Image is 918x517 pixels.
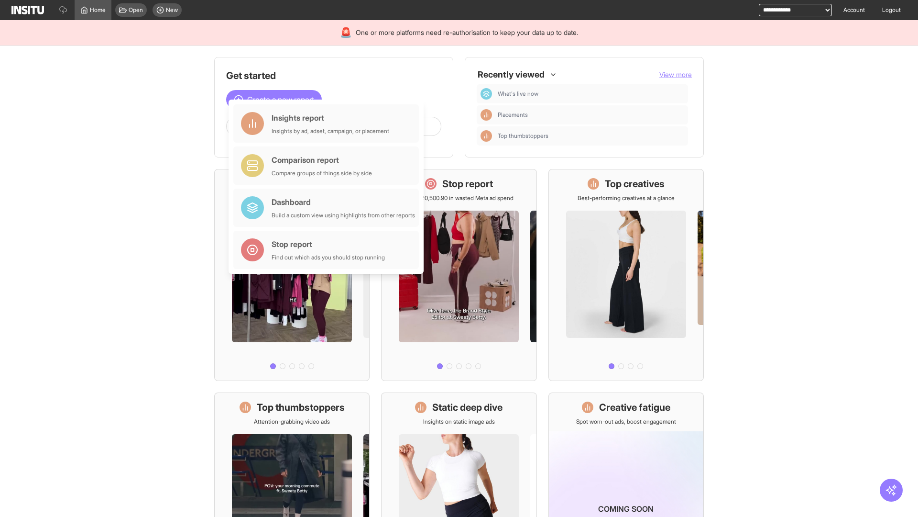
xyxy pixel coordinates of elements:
div: Comparison report [272,154,372,166]
span: Top thumbstoppers [498,132,548,140]
span: Home [90,6,106,14]
div: Dashboard [272,196,415,208]
span: Top thumbstoppers [498,132,684,140]
span: View more [659,70,692,79]
h1: Static deep dive [432,401,503,414]
p: Best-performing creatives at a glance [578,194,675,202]
a: What's live nowSee all active ads instantly [214,169,370,381]
div: 🚨 [340,26,352,39]
span: Placements [498,111,528,119]
div: Build a custom view using highlights from other reports [272,212,415,219]
h1: Top thumbstoppers [257,401,345,414]
div: Compare groups of things side by side [272,169,372,177]
div: Dashboard [481,88,492,100]
span: What's live now [498,90,684,98]
div: Find out which ads you should stop running [272,254,385,261]
p: Save £20,500.90 in wasted Meta ad spend [404,194,514,202]
h1: Stop report [442,177,493,191]
div: Insights [481,130,492,142]
div: Stop report [272,238,385,250]
a: Top creativesBest-performing creatives at a glance [548,169,704,381]
h1: Top creatives [605,177,665,191]
span: One or more platforms need re-authorisation to keep your data up to date. [356,28,578,37]
h1: Get started [226,69,441,82]
img: Logo [11,6,44,14]
div: Insights report [272,112,389,124]
span: Create a new report [247,94,314,105]
span: What's live now [498,90,538,98]
span: Open [129,6,143,14]
span: New [166,6,178,14]
p: Attention-grabbing video ads [254,418,330,426]
p: Insights on static image ads [423,418,495,426]
div: Insights by ad, adset, campaign, or placement [272,127,389,135]
button: View more [659,70,692,79]
a: Stop reportSave £20,500.90 in wasted Meta ad spend [381,169,536,381]
span: Placements [498,111,684,119]
button: Create a new report [226,90,322,109]
div: Insights [481,109,492,121]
